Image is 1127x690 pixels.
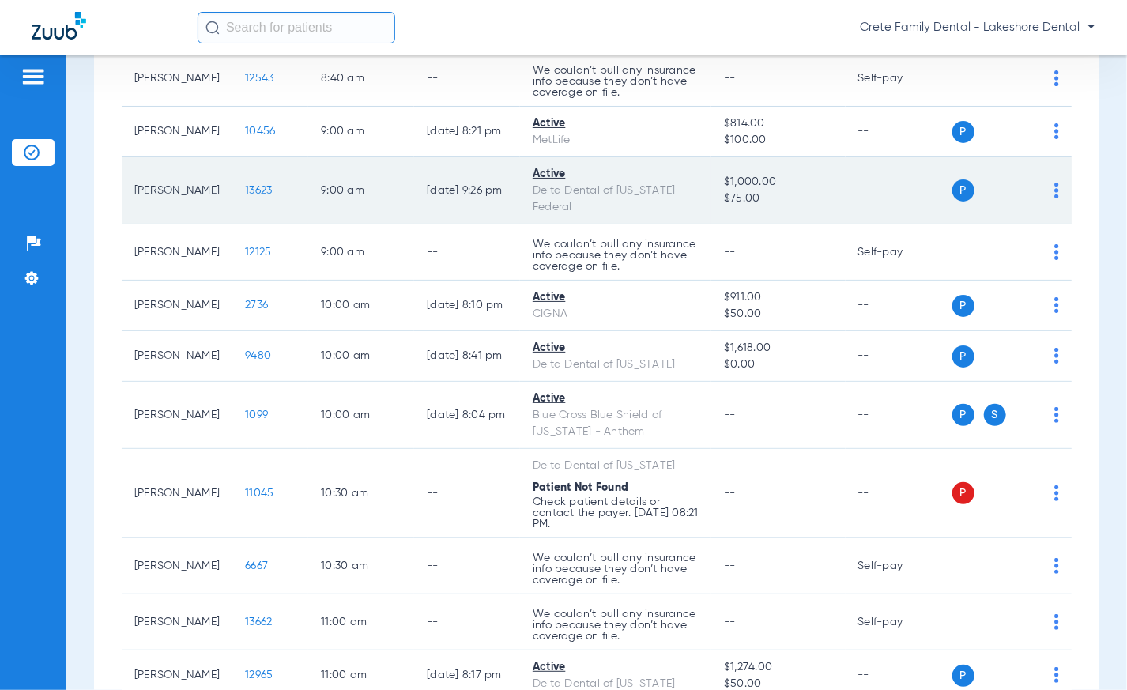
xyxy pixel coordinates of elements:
[846,331,952,382] td: --
[1054,348,1059,364] img: group-dot-blue.svg
[245,185,272,196] span: 13623
[414,594,520,650] td: --
[724,340,832,356] span: $1,618.00
[952,404,974,426] span: P
[846,51,952,107] td: Self-pay
[952,665,974,687] span: P
[245,409,268,420] span: 1099
[1054,123,1059,139] img: group-dot-blue.svg
[414,281,520,331] td: [DATE] 8:10 PM
[533,390,699,407] div: Active
[533,609,699,642] p: We couldn’t pull any insurance info because they don’t have coverage on file.
[122,51,232,107] td: [PERSON_NAME]
[533,340,699,356] div: Active
[414,107,520,157] td: [DATE] 8:21 PM
[245,126,275,137] span: 10456
[724,73,736,84] span: --
[952,179,974,202] span: P
[245,300,268,311] span: 2736
[32,12,86,40] img: Zuub Logo
[846,157,952,224] td: --
[414,224,520,281] td: --
[1054,183,1059,198] img: group-dot-blue.svg
[414,157,520,224] td: [DATE] 9:26 PM
[724,616,736,628] span: --
[952,482,974,504] span: P
[724,174,832,190] span: $1,000.00
[122,594,232,650] td: [PERSON_NAME]
[308,382,414,449] td: 10:00 AM
[724,409,736,420] span: --
[414,449,520,538] td: --
[1054,244,1059,260] img: group-dot-blue.svg
[1054,558,1059,574] img: group-dot-blue.svg
[122,224,232,281] td: [PERSON_NAME]
[533,482,628,493] span: Patient Not Found
[724,247,736,258] span: --
[724,659,832,676] span: $1,274.00
[846,224,952,281] td: Self-pay
[846,594,952,650] td: Self-pay
[198,12,395,43] input: Search for patients
[533,289,699,306] div: Active
[860,20,1095,36] span: Crete Family Dental - Lakeshore Dental
[122,157,232,224] td: [PERSON_NAME]
[724,488,736,499] span: --
[724,560,736,571] span: --
[1054,297,1059,313] img: group-dot-blue.svg
[846,107,952,157] td: --
[245,73,273,84] span: 12543
[724,289,832,306] span: $911.00
[724,356,832,373] span: $0.00
[122,331,232,382] td: [PERSON_NAME]
[952,345,974,368] span: P
[952,295,974,317] span: P
[533,458,699,474] div: Delta Dental of [US_STATE]
[533,552,699,586] p: We couldn’t pull any insurance info because they don’t have coverage on file.
[122,281,232,331] td: [PERSON_NAME]
[724,132,832,149] span: $100.00
[245,247,271,258] span: 12125
[724,115,832,132] span: $814.00
[533,183,699,216] div: Delta Dental of [US_STATE] Federal
[984,404,1006,426] span: S
[414,51,520,107] td: --
[1048,614,1127,690] iframe: Chat Widget
[724,190,832,207] span: $75.00
[952,121,974,143] span: P
[533,65,699,98] p: We couldn’t pull any insurance info because they don’t have coverage on file.
[21,67,46,86] img: hamburger-icon
[533,659,699,676] div: Active
[245,616,272,628] span: 13662
[245,350,271,361] span: 9480
[122,382,232,449] td: [PERSON_NAME]
[1054,407,1059,423] img: group-dot-blue.svg
[308,107,414,157] td: 9:00 AM
[846,382,952,449] td: --
[533,239,699,272] p: We couldn’t pull any insurance info because they don’t have coverage on file.
[122,107,232,157] td: [PERSON_NAME]
[308,224,414,281] td: 9:00 AM
[846,538,952,594] td: Self-pay
[205,21,220,35] img: Search Icon
[846,449,952,538] td: --
[245,560,268,571] span: 6667
[1054,485,1059,501] img: group-dot-blue.svg
[533,306,699,322] div: CIGNA
[414,331,520,382] td: [DATE] 8:41 PM
[308,538,414,594] td: 10:30 AM
[1054,70,1059,86] img: group-dot-blue.svg
[533,407,699,440] div: Blue Cross Blue Shield of [US_STATE] - Anthem
[308,331,414,382] td: 10:00 AM
[533,115,699,132] div: Active
[533,356,699,373] div: Delta Dental of [US_STATE]
[414,382,520,449] td: [DATE] 8:04 PM
[308,157,414,224] td: 9:00 AM
[724,306,832,322] span: $50.00
[122,538,232,594] td: [PERSON_NAME]
[308,594,414,650] td: 11:00 AM
[308,449,414,538] td: 10:30 AM
[308,281,414,331] td: 10:00 AM
[533,132,699,149] div: MetLife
